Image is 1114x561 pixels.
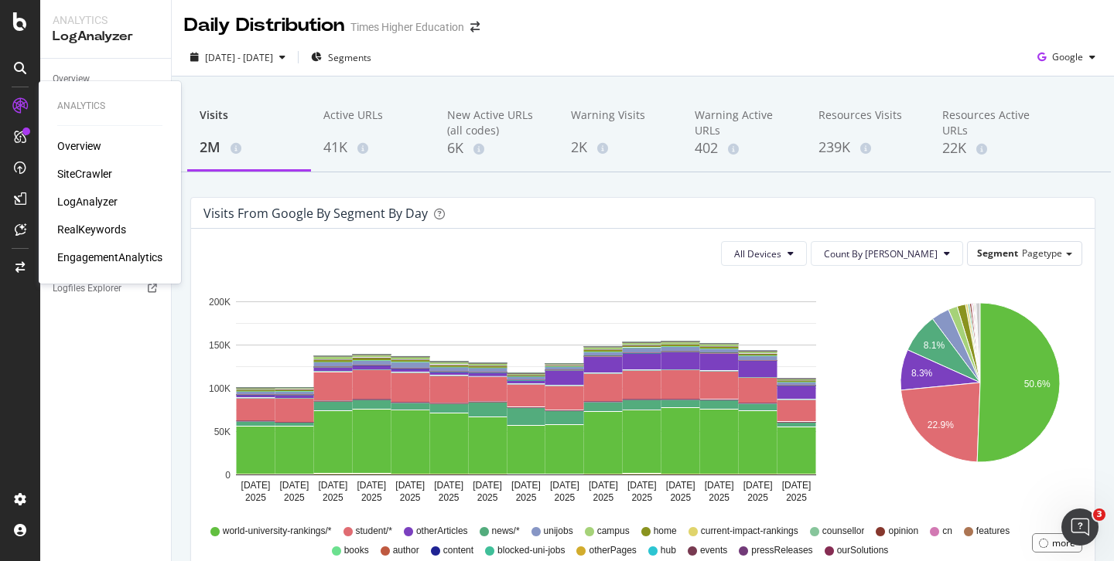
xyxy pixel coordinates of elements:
text: [DATE] [627,480,657,491]
text: 50K [214,427,231,437]
span: All Devices [734,247,781,260]
a: EngagementAnalytics [57,250,162,265]
div: A chart. [880,278,1080,510]
span: current-impact-rankings [701,525,798,538]
span: events [700,544,727,557]
span: content [443,544,473,557]
span: campus [597,525,630,538]
span: otherPages [589,544,636,557]
text: 22.9% [927,420,953,430]
span: home [654,525,677,538]
text: [DATE] [473,480,502,491]
text: 2025 [786,492,807,503]
span: author [393,544,419,557]
span: books [344,544,369,557]
iframe: Intercom live chat [1061,508,1099,546]
text: 2025 [670,492,691,503]
span: 3 [1093,508,1105,521]
text: 2025 [477,492,498,503]
text: 8.3% [911,368,932,379]
svg: A chart. [203,278,848,510]
text: 2025 [516,492,537,503]
a: SiteCrawler [57,166,112,182]
span: unijobs [544,525,573,538]
text: [DATE] [241,480,271,491]
button: All Devices [721,241,807,266]
text: [DATE] [511,480,541,491]
text: 50.6% [1023,379,1050,389]
div: Resources Visits [818,107,918,137]
div: 2M [200,138,299,158]
span: Google [1052,50,1083,63]
div: 41K [323,138,422,158]
text: 150K [209,340,231,351]
a: RealKeywords [57,222,126,237]
text: 0 [225,470,231,481]
button: Count By [PERSON_NAME] [811,241,963,266]
span: cn [942,525,952,538]
span: hub [661,544,676,557]
text: 2025 [747,492,768,503]
div: Logfiles Explorer [53,280,121,297]
span: Segment [977,246,1018,260]
text: 100K [209,383,231,394]
div: Daily Distribution [184,12,344,39]
text: 8.1% [923,341,945,352]
div: Overview [53,71,90,87]
div: Warning Active URLs [695,107,794,138]
text: 2025 [361,492,382,503]
text: 2025 [400,492,421,503]
text: [DATE] [280,480,309,491]
text: [DATE] [550,480,579,491]
div: Visits [200,107,299,137]
text: 200K [209,297,231,308]
text: 2025 [709,492,730,503]
span: ourSolutions [837,544,889,557]
text: 2025 [439,492,460,503]
div: Times Higher Education [350,19,464,35]
button: Google [1031,45,1102,70]
div: 2K [571,138,670,158]
text: [DATE] [782,480,812,491]
div: 6K [447,138,546,158]
span: news/* [492,525,520,538]
span: blocked-uni-jobs [497,544,565,557]
div: Analytics [57,100,162,113]
span: features [976,525,1010,538]
text: [DATE] [743,480,773,491]
span: Count By Day [824,247,938,260]
text: 2025 [284,492,305,503]
span: world-university-rankings/* [223,525,332,538]
span: [DATE] - [DATE] [205,51,273,64]
text: [DATE] [318,480,347,491]
div: 22K [942,138,1041,158]
text: 2025 [245,492,266,503]
span: Segments [328,51,371,64]
text: 2025 [593,492,614,503]
span: Pagetype [1022,246,1062,260]
a: Overview [57,138,101,154]
div: New Active URLs (all codes) [447,107,546,138]
span: student/* [356,525,392,538]
div: 402 [695,138,794,158]
span: otherArticles [416,525,468,538]
text: [DATE] [357,480,386,491]
text: [DATE] [589,480,618,491]
div: Visits from google by Segment by Day [203,206,428,221]
text: [DATE] [395,480,425,491]
a: LogAnalyzer [57,194,118,209]
div: 239K [818,138,918,158]
div: arrow-right-arrow-left [470,22,480,32]
text: [DATE] [434,480,463,491]
div: LogAnalyzer [53,28,159,46]
button: Segments [305,45,378,70]
text: [DATE] [666,480,695,491]
text: 2025 [323,492,343,503]
text: 2025 [631,492,652,503]
span: counsellor [822,525,865,538]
